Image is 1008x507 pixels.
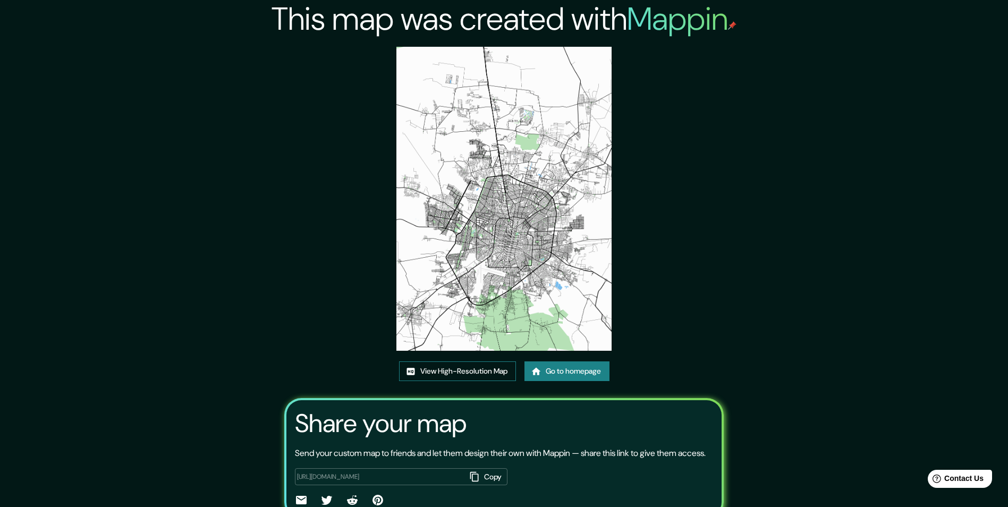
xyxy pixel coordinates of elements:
a: View High-Resolution Map [399,361,516,381]
iframe: Help widget launcher [913,466,996,495]
button: Copy [466,468,507,486]
a: Go to homepage [524,361,609,381]
p: Send your custom map to friends and let them design their own with Mappin — share this link to gi... [295,447,706,460]
img: mappin-pin [728,21,736,30]
h3: Share your map [295,409,467,438]
img: created-map [396,47,612,351]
